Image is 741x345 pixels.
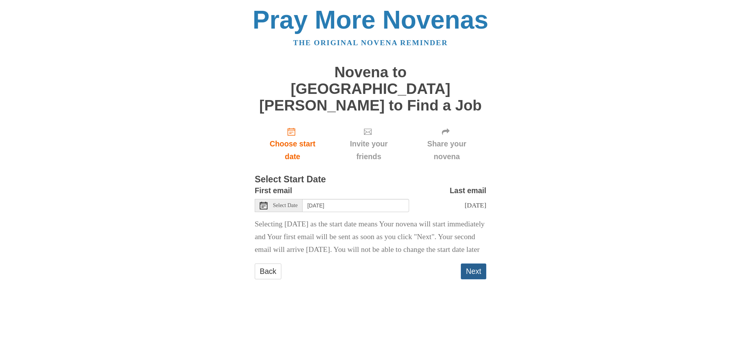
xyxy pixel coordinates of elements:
[303,199,409,212] input: Use the arrow keys to pick a date
[461,263,486,279] button: Next
[450,184,486,197] label: Last email
[330,121,407,167] div: Click "Next" to confirm your start date first.
[255,175,486,185] h3: Select Start Date
[262,138,323,163] span: Choose start date
[255,218,486,256] p: Selecting [DATE] as the start date means Your novena will start immediately and Your first email ...
[293,39,448,47] a: The original novena reminder
[415,138,479,163] span: Share your novena
[273,203,298,208] span: Select Date
[465,201,486,209] span: [DATE]
[255,121,330,167] a: Choose start date
[407,121,486,167] div: Click "Next" to confirm your start date first.
[255,263,281,279] a: Back
[338,138,399,163] span: Invite your friends
[253,5,489,34] a: Pray More Novenas
[255,184,292,197] label: First email
[255,64,486,114] h1: Novena to [GEOGRAPHIC_DATA][PERSON_NAME] to Find a Job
